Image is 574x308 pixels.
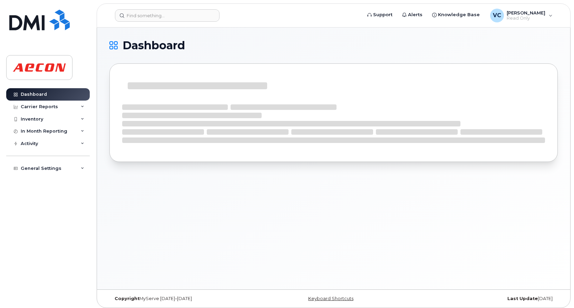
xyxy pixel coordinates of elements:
[308,296,353,301] a: Keyboard Shortcuts
[123,40,185,51] span: Dashboard
[115,296,139,301] strong: Copyright
[507,296,538,301] strong: Last Update
[109,296,259,301] div: MyServe [DATE]–[DATE]
[408,296,558,301] div: [DATE]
